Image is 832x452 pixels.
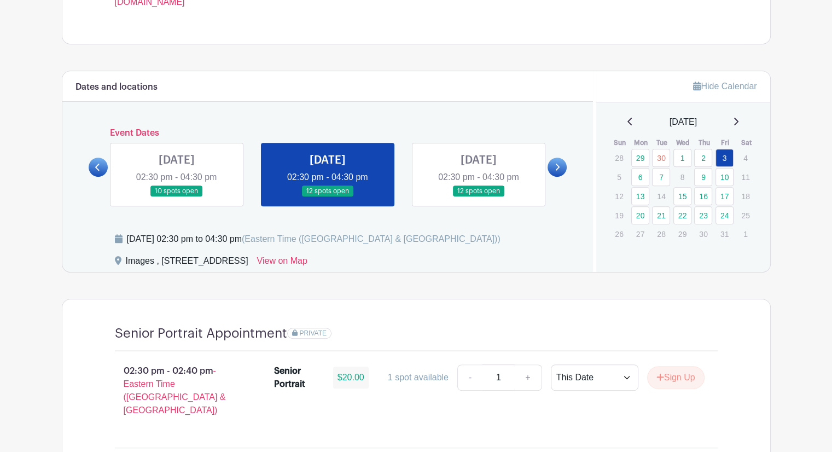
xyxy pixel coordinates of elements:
[108,128,548,138] h6: Event Dates
[715,168,734,186] a: 10
[333,367,369,389] div: $20.00
[736,225,754,242] p: 1
[715,225,734,242] p: 31
[97,360,257,421] p: 02:30 pm - 02:40 pm
[631,168,649,186] a: 6
[124,366,226,415] span: - Eastern Time ([GEOGRAPHIC_DATA] & [GEOGRAPHIC_DATA])
[736,188,754,205] p: 18
[715,187,734,205] a: 17
[715,206,734,224] a: 24
[242,234,501,244] span: (Eastern Time ([GEOGRAPHIC_DATA] & [GEOGRAPHIC_DATA]))
[610,169,628,186] p: 5
[299,329,327,337] span: PRIVATE
[651,137,673,148] th: Tue
[75,82,158,92] h6: Dates and locations
[127,233,501,246] div: [DATE] 02:30 pm to 04:30 pm
[673,137,694,148] th: Wed
[457,364,482,391] a: -
[673,149,691,167] a: 1
[693,82,757,91] a: Hide Calendar
[274,364,320,391] div: Senior Portrait
[610,149,628,166] p: 28
[715,137,736,148] th: Fri
[610,225,628,242] p: 26
[736,149,754,166] p: 4
[631,225,649,242] p: 27
[652,168,670,186] a: 7
[673,225,691,242] p: 29
[388,371,449,384] div: 1 spot available
[715,149,734,167] a: 3
[631,149,649,167] a: 29
[631,137,652,148] th: Mon
[673,206,691,224] a: 22
[673,169,691,186] p: 8
[631,187,649,205] a: 13
[670,115,697,129] span: [DATE]
[115,326,287,341] h4: Senior Portrait Appointment
[652,149,670,167] a: 30
[694,149,712,167] a: 2
[694,206,712,224] a: 23
[694,187,712,205] a: 16
[652,188,670,205] p: 14
[694,137,715,148] th: Thu
[694,168,712,186] a: 9
[694,225,712,242] p: 30
[631,206,649,224] a: 20
[610,188,628,205] p: 12
[736,137,757,148] th: Sat
[736,207,754,224] p: 25
[736,169,754,186] p: 11
[647,366,705,389] button: Sign Up
[610,207,628,224] p: 19
[257,254,307,272] a: View on Map
[652,206,670,224] a: 21
[126,254,248,272] div: Images , [STREET_ADDRESS]
[609,137,631,148] th: Sun
[514,364,542,391] a: +
[652,225,670,242] p: 28
[673,187,691,205] a: 15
